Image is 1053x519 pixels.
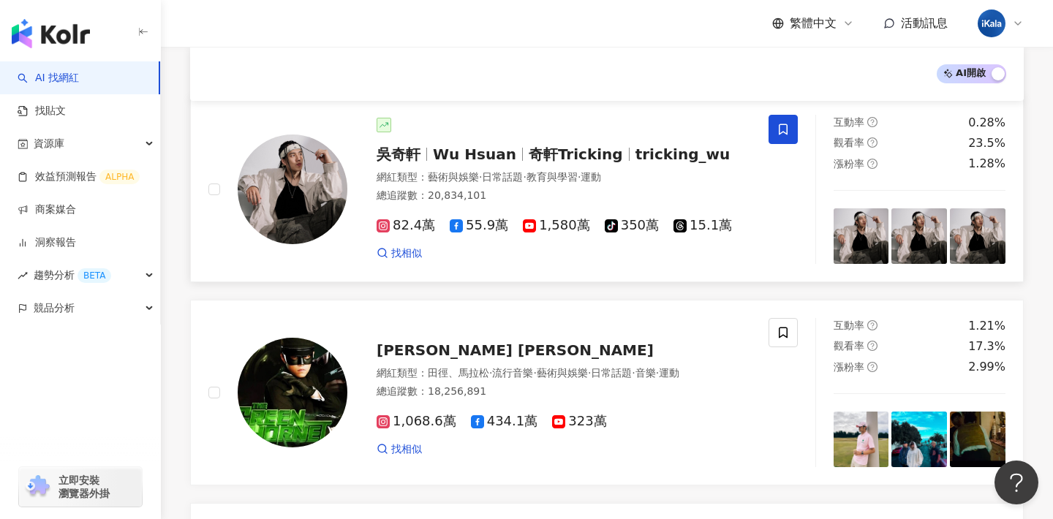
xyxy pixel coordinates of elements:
[968,359,1005,375] div: 2.99%
[588,367,591,379] span: ·
[18,270,28,281] span: rise
[591,367,632,379] span: 日常話題
[377,384,751,399] div: 總追蹤數 ： 18,256,891
[635,145,731,163] span: tricking_wu
[578,171,581,183] span: ·
[377,189,751,203] div: 總追蹤數 ： 20,834,101
[950,412,1005,467] img: post-image
[834,116,864,128] span: 互動率
[659,367,679,379] span: 運動
[377,442,422,457] a: 找相似
[18,202,76,217] a: 商案媒合
[552,414,606,429] span: 323萬
[834,319,864,331] span: 互動率
[18,104,66,118] a: 找貼文
[428,367,489,379] span: 田徑、馬拉松
[533,367,536,379] span: ·
[867,362,877,372] span: question-circle
[632,367,635,379] span: ·
[377,341,654,359] span: [PERSON_NAME] [PERSON_NAME]
[537,367,588,379] span: 藝術與娛樂
[891,412,947,467] img: post-image
[18,235,76,250] a: 洞察報告
[58,474,110,500] span: 立即安裝 瀏覽器外掛
[529,145,623,163] span: 奇軒Tricking
[18,71,79,86] a: searchAI 找網紅
[867,320,877,330] span: question-circle
[968,318,1005,334] div: 1.21%
[78,268,111,283] div: BETA
[377,366,751,381] div: 網紅類型 ：
[523,218,590,233] span: 1,580萬
[238,338,347,447] img: KOL Avatar
[834,137,864,148] span: 觀看率
[482,171,523,183] span: 日常話題
[489,367,492,379] span: ·
[834,412,889,467] img: post-image
[968,156,1005,172] div: 1.28%
[471,414,538,429] span: 434.1萬
[238,135,347,244] img: KOL Avatar
[867,117,877,127] span: question-circle
[433,145,516,163] span: Wu Hsuan
[492,367,533,379] span: 流行音樂
[834,158,864,170] span: 漲粉率
[18,170,140,184] a: 效益預測報告ALPHA
[834,208,889,264] img: post-image
[391,442,422,457] span: 找相似
[34,127,64,160] span: 資源庫
[790,15,837,31] span: 繁體中文
[867,341,877,351] span: question-circle
[656,367,659,379] span: ·
[479,171,482,183] span: ·
[19,467,142,507] a: chrome extension立即安裝 瀏覽器外掛
[377,218,435,233] span: 82.4萬
[23,475,52,499] img: chrome extension
[377,145,420,163] span: 吳奇軒
[834,361,864,373] span: 漲粉率
[190,96,1024,282] a: KOL Avatar吳奇軒Wu Hsuan奇軒Trickingtricking_wu網紅類型：藝術與娛樂·日常話題·教育與學習·運動總追蹤數：20,834,10182.4萬55.9萬1,580萬...
[34,292,75,325] span: 競品分析
[34,259,111,292] span: 趨勢分析
[994,461,1038,504] iframe: Help Scout Beacon - Open
[391,246,422,261] span: 找相似
[450,218,508,233] span: 55.9萬
[428,171,479,183] span: 藝術與娛樂
[377,246,422,261] a: 找相似
[867,159,877,169] span: question-circle
[968,338,1005,355] div: 17.3%
[968,115,1005,131] div: 0.28%
[12,19,90,48] img: logo
[635,367,656,379] span: 音樂
[867,137,877,148] span: question-circle
[891,208,947,264] img: post-image
[834,340,864,352] span: 觀看率
[605,218,659,233] span: 350萬
[526,171,578,183] span: 教育與學習
[190,300,1024,485] a: KOL Avatar[PERSON_NAME] [PERSON_NAME]網紅類型：田徑、馬拉松·流行音樂·藝術與娛樂·日常話題·音樂·運動總追蹤數：18,256,8911,068.6萬434....
[523,171,526,183] span: ·
[901,16,948,30] span: 活動訊息
[673,218,732,233] span: 15.1萬
[377,414,456,429] span: 1,068.6萬
[978,10,1005,37] img: cropped-ikala-app-icon-2.png
[950,208,1005,264] img: post-image
[581,171,601,183] span: 運動
[377,170,751,185] div: 網紅類型 ：
[968,135,1005,151] div: 23.5%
